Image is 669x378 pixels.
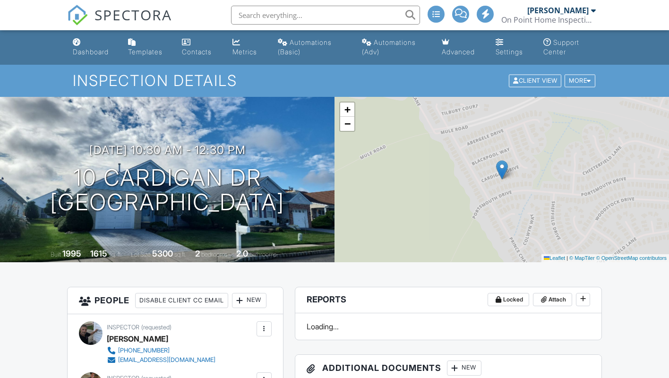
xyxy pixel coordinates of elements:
[118,356,215,364] div: [EMAIL_ADDRESS][DOMAIN_NAME]
[492,34,532,61] a: Settings
[232,293,266,308] div: New
[508,77,564,84] a: Client View
[566,255,568,261] span: |
[50,165,284,215] h1: 10 Cardigan Dr [GEOGRAPHIC_DATA]
[447,361,481,376] div: New
[509,75,561,87] div: Client View
[69,34,117,61] a: Dashboard
[51,251,61,258] span: Built
[596,255,667,261] a: © OpenStreetMap contributors
[527,6,589,15] div: [PERSON_NAME]
[438,34,484,61] a: Advanced
[501,15,596,25] div: On Point Home Inspection Services
[178,34,221,61] a: Contacts
[62,249,81,258] div: 1995
[274,34,351,61] a: Automations (Basic)
[107,346,215,355] a: [PHONE_NUMBER]
[278,38,332,56] div: Automations (Basic)
[128,48,163,56] div: Templates
[73,48,109,56] div: Dashboard
[68,287,283,314] h3: People
[195,249,200,258] div: 2
[496,48,523,56] div: Settings
[340,117,354,131] a: Zoom out
[543,38,579,56] div: Support Center
[340,103,354,117] a: Zoom in
[182,48,212,56] div: Contacts
[231,6,420,25] input: Search everything...
[90,249,107,258] div: 1615
[124,34,171,61] a: Templates
[236,249,248,258] div: 2.0
[544,255,565,261] a: Leaflet
[141,324,172,331] span: (requested)
[118,347,170,354] div: [PHONE_NUMBER]
[540,34,600,61] a: Support Center
[107,355,215,365] a: [EMAIL_ADDRESS][DOMAIN_NAME]
[496,160,508,180] img: Marker
[109,251,122,258] span: sq. ft.
[94,5,172,25] span: SPECTORA
[232,48,257,56] div: Metrics
[358,34,430,61] a: Automations (Advanced)
[89,144,246,156] h3: [DATE] 10:30 am - 12:30 pm
[107,332,168,346] div: [PERSON_NAME]
[201,251,227,258] span: bedrooms
[565,75,595,87] div: More
[442,48,475,56] div: Advanced
[152,249,173,258] div: 5300
[67,13,172,33] a: SPECTORA
[344,103,351,115] span: +
[249,251,276,258] span: bathrooms
[107,324,139,331] span: Inspector
[362,38,416,56] div: Automations (Adv)
[174,251,186,258] span: sq.ft.
[131,251,151,258] span: Lot Size
[135,293,228,308] div: Disable Client CC Email
[73,72,596,89] h1: Inspection Details
[229,34,266,61] a: Metrics
[344,118,351,129] span: −
[67,5,88,26] img: The Best Home Inspection Software - Spectora
[569,255,595,261] a: © MapTiler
